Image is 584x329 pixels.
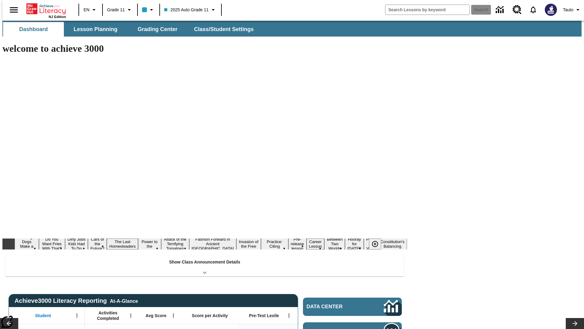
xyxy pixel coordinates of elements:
button: Slide 15 Point of View [364,236,378,252]
button: Slide 11 Pre-release lesson [288,236,307,252]
button: Slide 7 Attack of the Terrifying Tomatoes [161,236,189,252]
button: Lesson Planning [65,22,126,37]
button: Profile/Settings [561,4,584,15]
button: Slide 16 The Constitution's Balancing Act [378,234,407,254]
button: Language: EN, Select a language [81,4,100,15]
button: Select a new avatar [541,2,561,18]
a: Home [26,3,66,15]
button: Slide 13 Between Two Worlds [324,236,345,252]
button: Slide 1 Diving Dogs Make a Splash [15,234,39,254]
button: Grade: Grade 11, Select a grade [105,4,135,15]
img: Avatar [545,4,557,16]
button: Open Menu [284,311,294,320]
button: Pause [369,239,381,249]
a: Data Center [492,2,509,18]
div: Home [26,2,66,19]
a: Data Center [303,298,402,316]
button: Class color is light blue. Change class color [140,4,158,15]
button: Open side menu [5,1,23,19]
span: EN [84,7,89,13]
input: search field [385,5,469,15]
span: Score per Activity [192,313,228,318]
a: Notifications [525,2,541,18]
button: Slide 5 The Last Homesteaders [107,239,138,249]
h1: welcome to achieve 3000 [2,43,407,54]
button: Dashboard [3,22,64,37]
button: Open Menu [126,311,135,320]
span: Tauto [563,7,573,13]
div: SubNavbar [2,22,259,37]
button: Slide 10 Mixed Practice: Citing Evidence [261,234,288,254]
button: Slide 14 Hooray for Constitution Day! [345,236,364,252]
div: At-A-Glance [110,297,138,304]
button: Class: 2025 Auto Grade 11, Select your class [162,4,219,15]
button: Slide 3 Dirty Jobs Kids Had To Do [65,236,88,252]
button: Slide 9 The Invasion of the Free CD [236,234,261,254]
span: Avg Score [145,313,166,318]
span: 2025 Auto Grade 11 [164,7,208,13]
button: Slide 12 Career Lesson [307,239,325,249]
button: Lesson carousel, Next [566,318,584,329]
div: Pause [369,239,387,249]
button: Slide 2 Do You Want Fries With That? [39,236,65,252]
span: Activities Completed [88,310,128,321]
div: SubNavbar [2,21,582,37]
div: Show Class Announcement Details [5,255,404,276]
p: Show Class Announcement Details [169,259,240,265]
button: Class/Student Settings [189,22,259,37]
button: Slide 8 Fashion Forward in Ancient Rome [189,236,236,252]
span: NJ Edition [49,15,66,19]
a: Resource Center, Will open in new tab [509,2,525,18]
button: Open Menu [169,311,178,320]
button: Slide 6 Solar Power to the People [138,234,161,254]
span: Data Center [307,304,363,310]
span: Grade 11 [107,7,125,13]
span: Student [35,313,51,318]
button: Slide 4 Cars of the Future? [88,236,107,252]
button: Open Menu [72,311,82,320]
button: Grading Center [127,22,188,37]
span: Pre-Test Lexile [249,313,279,318]
span: Achieve3000 Literacy Reporting [15,297,138,304]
